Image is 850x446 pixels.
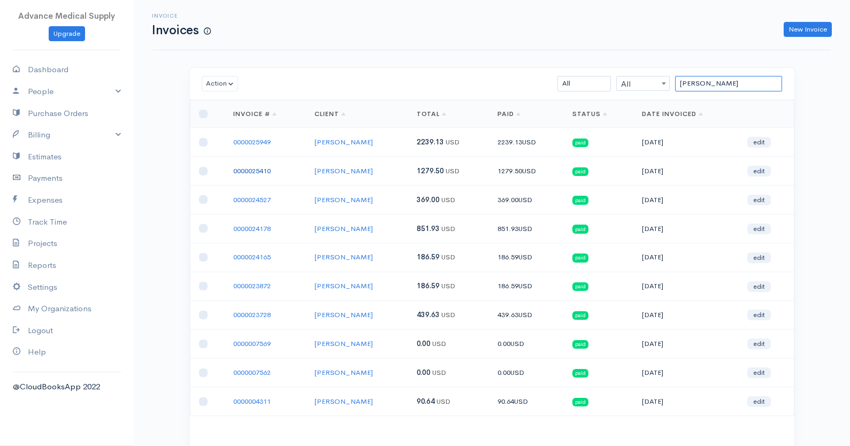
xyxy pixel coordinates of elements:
[633,186,738,214] td: [DATE]
[233,252,271,262] a: 0000024165
[747,281,771,292] a: edit
[572,340,588,349] span: paid
[747,166,771,176] a: edit
[747,224,771,234] a: edit
[633,214,738,243] td: [DATE]
[642,110,702,118] a: Date Invoiced
[233,339,271,348] a: 0000007569
[572,110,607,118] a: Status
[417,397,435,406] span: 90.64
[489,157,564,186] td: 1279.50
[233,310,271,319] a: 0000023728
[441,310,455,319] span: USD
[417,137,444,147] span: 2239.13
[617,76,669,91] span: All
[446,137,460,147] span: USD
[633,301,738,329] td: [DATE]
[747,396,771,407] a: edit
[633,243,738,272] td: [DATE]
[417,252,440,262] span: 186.59
[437,397,450,406] span: USD
[417,195,440,204] span: 369.00
[315,368,373,377] a: [PERSON_NAME]
[417,368,431,377] span: 0.00
[233,166,271,175] a: 0000025410
[489,272,564,301] td: 186.59
[417,339,431,348] span: 0.00
[432,368,446,377] span: USD
[315,166,373,175] a: [PERSON_NAME]
[315,281,373,290] a: [PERSON_NAME]
[417,224,440,233] span: 851.93
[489,243,564,272] td: 186.59
[315,339,373,348] a: [PERSON_NAME]
[522,166,536,175] span: USD
[417,110,447,118] a: Total
[572,196,588,204] span: paid
[417,310,440,319] span: 439.63
[747,339,771,349] a: edit
[489,301,564,329] td: 439.63
[518,310,532,319] span: USD
[784,22,832,37] a: New Invoice
[633,387,738,416] td: [DATE]
[518,281,532,290] span: USD
[49,26,85,42] a: Upgrade
[497,110,520,118] a: Paid
[233,397,271,406] a: 0000004311
[233,195,271,204] a: 0000024527
[489,214,564,243] td: 851.93
[441,281,455,290] span: USD
[518,224,532,233] span: USD
[572,282,588,291] span: paid
[233,224,271,233] a: 0000024178
[315,224,373,233] a: [PERSON_NAME]
[633,128,738,157] td: [DATE]
[441,252,455,262] span: USD
[489,186,564,214] td: 369.00
[489,358,564,387] td: 0.00
[572,398,588,406] span: paid
[633,272,738,301] td: [DATE]
[233,137,271,147] a: 0000025949
[633,157,738,186] td: [DATE]
[446,166,460,175] span: USD
[315,195,373,204] a: [PERSON_NAME]
[675,76,782,91] input: Search
[233,110,277,118] a: Invoice #
[522,137,536,147] span: USD
[233,281,271,290] a: 0000023872
[616,76,670,91] span: All
[13,381,121,393] div: @CloudBooksApp 2022
[518,252,532,262] span: USD
[432,339,446,348] span: USD
[489,128,564,157] td: 2239.13
[572,311,588,320] span: paid
[747,310,771,320] a: edit
[633,329,738,358] td: [DATE]
[315,110,346,118] a: Client
[747,137,771,148] a: edit
[202,76,239,91] button: Action
[152,24,211,37] h1: Invoices
[747,367,771,378] a: edit
[572,167,588,176] span: paid
[417,166,444,175] span: 1279.50
[572,369,588,378] span: paid
[747,252,771,263] a: edit
[489,387,564,416] td: 90.64
[441,195,455,204] span: USD
[152,13,211,19] h6: Invoice
[417,281,440,290] span: 186.59
[315,397,373,406] a: [PERSON_NAME]
[19,11,116,21] span: Advance Medical Supply
[518,195,532,204] span: USD
[489,329,564,358] td: 0.00
[633,358,738,387] td: [DATE]
[572,139,588,147] span: paid
[315,310,373,319] a: [PERSON_NAME]
[747,195,771,205] a: edit
[233,368,271,377] a: 0000007562
[315,252,373,262] a: [PERSON_NAME]
[315,137,373,147] a: [PERSON_NAME]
